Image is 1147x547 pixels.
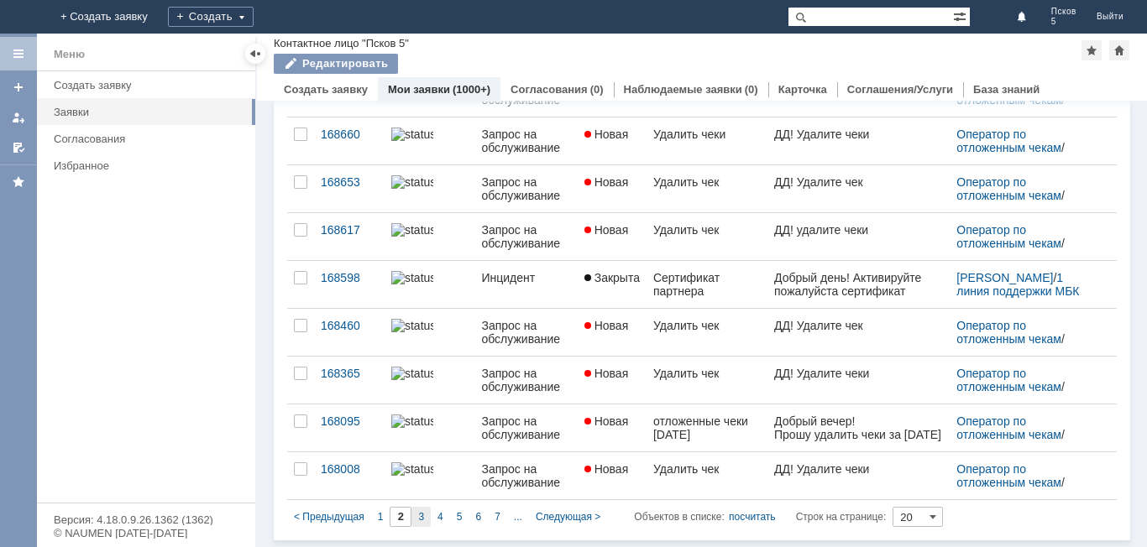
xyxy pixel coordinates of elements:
[54,79,245,91] div: Создать заявку
[391,414,433,428] img: statusbar-0 (1).png
[624,83,742,96] a: Наблюдаемые заявки
[481,414,570,441] div: Запрос на обслуживание
[647,117,767,164] a: Удалить чеки
[321,319,378,332] div: 168460
[653,175,761,189] div: Удалить чек
[578,309,647,356] a: Новая
[474,357,577,404] a: Запрос на обслуживание
[391,462,433,476] img: statusbar-0 (1).png
[385,261,475,308] a: statusbar-100 (1).png
[391,319,433,332] img: statusbar-0 (1).png
[729,507,776,527] div: посчитать
[1051,17,1076,27] span: 5
[584,271,640,284] span: Закрыта
[321,128,378,141] div: 168660
[474,452,577,499] a: Запрос на обслуживание
[475,511,481,523] span: 6
[321,462,378,476] div: 168008
[274,37,409,49] div: Контактное лицо "Псков 5"
[47,126,252,152] a: Согласования
[314,165,385,212] a: 168653
[385,165,475,212] a: statusbar-0 (1).png
[474,165,577,212] a: Запрос на обслуживание
[47,72,252,98] a: Создать заявку
[168,7,254,27] div: Создать
[481,223,570,250] div: Запрос на обслуживание
[474,404,577,451] a: Запрос на обслуживание
[584,175,629,189] span: Новая
[474,309,577,356] a: Запрос на обслуживание
[956,223,1097,250] div: /
[385,357,475,404] a: statusbar-0 (1).png
[647,261,767,308] a: Сертификат партнера
[284,83,368,96] a: Создать заявку
[474,117,577,164] a: Запрос на обслуживание
[745,83,758,96] div: (0)
[956,319,1097,346] div: /
[647,357,767,404] a: Удалить чек
[578,165,647,212] a: Новая
[653,128,761,141] div: Удалить чеки
[391,175,433,189] img: statusbar-0 (1).png
[314,261,385,308] a: 168598
[634,507,886,527] i: Строк на странице:
[973,83,1040,96] a: База знаний
[653,367,761,380] div: Удалить чек
[653,414,761,441] div: отложенные чеки [DATE]
[54,159,227,172] div: Избранное
[956,128,1061,154] a: Оператор по отложенным чекам
[321,271,378,284] div: 168598
[956,462,1097,489] div: /
[511,83,588,96] a: Согласования
[321,414,378,428] div: 168095
[956,367,1097,393] div: /
[653,462,761,476] div: Удалить чек
[314,404,385,451] a: 168095
[385,404,475,451] a: statusbar-0 (1).png
[956,175,1061,202] a: Оператор по отложенным чекам
[314,452,385,499] a: 168008
[385,452,475,499] a: statusbar-0 (1).png
[956,223,1061,250] a: Оператор по отложенным чекам
[47,99,252,125] a: Заявки
[956,462,1061,489] a: Оператор по отложенным чекам
[956,271,1053,284] a: [PERSON_NAME]
[321,367,378,380] div: 168365
[953,8,970,23] span: Расширенный поиск
[391,128,433,141] img: statusbar-0 (1).png
[647,452,767,499] a: Удалить чек
[453,83,490,96] div: (1000+)
[5,134,32,161] a: Мои согласования
[481,271,570,284] div: Инцидент
[481,319,570,346] div: Запрос на обслуживание
[314,213,385,260] a: 168617
[647,165,767,212] a: Удалить чек
[321,223,378,237] div: 168617
[481,462,570,489] div: Запрос на обслуживание
[391,367,433,380] img: statusbar-0 (1).png
[481,175,570,202] div: Запрос на обслуживание
[54,528,238,539] div: © NAUMEN [DATE]-[DATE]
[578,404,647,451] a: Новая
[54,514,238,525] div: Версия: 4.18.0.9.26.1362 (1362)
[847,83,953,96] a: Соглашения/Услуги
[584,414,629,428] span: Новая
[956,414,1061,441] a: Оператор по отложенным чекам
[385,309,475,356] a: statusbar-0 (1).png
[956,271,1079,298] a: 1 линия поддержки МБК
[647,309,767,356] a: Удалить чек
[590,83,604,96] div: (0)
[481,128,570,154] div: Запрос на обслуживание
[578,357,647,404] a: Новая
[514,511,522,523] span: ...
[474,213,577,260] a: Запрос на обслуживание
[778,83,827,96] a: Карточка
[314,117,385,164] a: 168660
[474,261,577,308] a: Инцидент
[314,309,385,356] a: 168460
[956,367,1061,393] a: Оператор по отложенным чекам
[653,319,761,332] div: Удалить чек
[578,452,647,499] a: Новая
[1051,7,1076,17] span: Псков
[1082,40,1102,60] div: Добавить в избранное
